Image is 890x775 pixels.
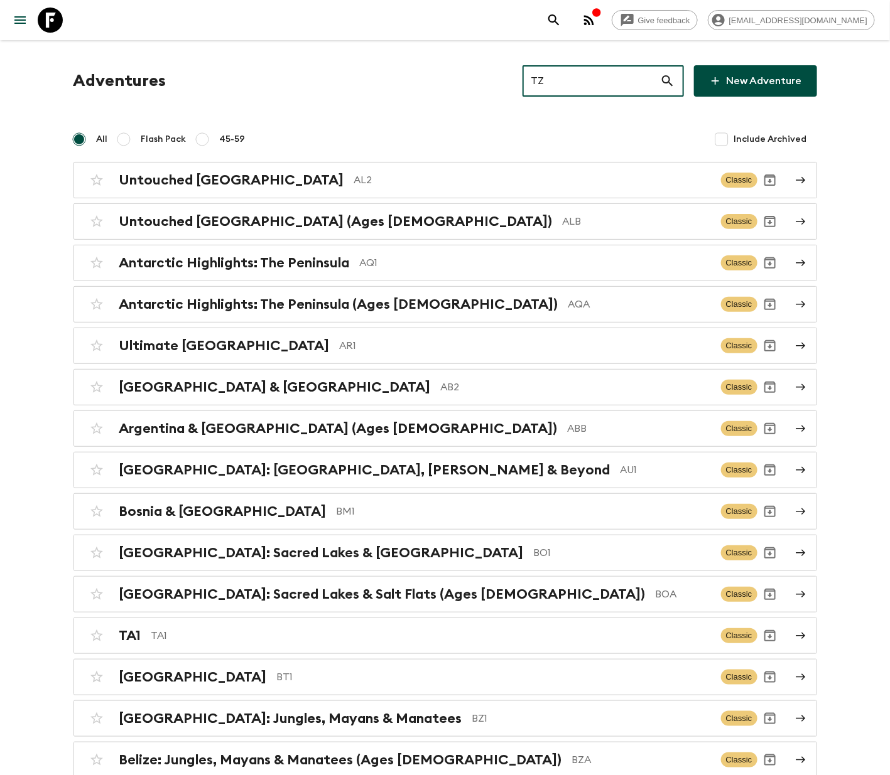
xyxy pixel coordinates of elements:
[757,540,783,565] button: Archive
[141,133,187,146] span: Flash Pack
[119,669,267,685] h2: [GEOGRAPHIC_DATA]
[119,379,431,395] h2: [GEOGRAPHIC_DATA] & [GEOGRAPHIC_DATA]
[721,421,757,436] span: Classic
[220,133,246,146] span: 45-59
[119,338,330,354] h2: Ultimate [GEOGRAPHIC_DATA]
[572,752,711,767] p: BZA
[73,245,817,281] a: Antarctic Highlights: The PeninsulaAQ1ClassicArchive
[757,623,783,648] button: Archive
[119,172,344,188] h2: Untouched [GEOGRAPHIC_DATA]
[621,462,711,478] p: AU1
[757,457,783,483] button: Archive
[757,168,783,193] button: Archive
[119,710,462,727] h2: [GEOGRAPHIC_DATA]: Jungles, Mayans & Manatees
[119,628,141,644] h2: TA1
[73,369,817,405] a: [GEOGRAPHIC_DATA] & [GEOGRAPHIC_DATA]AB2ClassicArchive
[721,173,757,188] span: Classic
[119,255,350,271] h2: Antarctic Highlights: The Peninsula
[534,545,711,560] p: BO1
[73,700,817,737] a: [GEOGRAPHIC_DATA]: Jungles, Mayans & ManateesBZ1ClassicArchive
[563,214,711,229] p: ALB
[721,711,757,726] span: Classic
[757,665,783,690] button: Archive
[119,420,558,437] h2: Argentina & [GEOGRAPHIC_DATA] (Ages [DEMOGRAPHIC_DATA])
[119,503,327,520] h2: Bosnia & [GEOGRAPHIC_DATA]
[73,576,817,612] a: [GEOGRAPHIC_DATA]: Sacred Lakes & Salt Flats (Ages [DEMOGRAPHIC_DATA])BOAClassicArchive
[568,421,711,436] p: ABB
[734,133,807,146] span: Include Archived
[721,628,757,643] span: Classic
[721,587,757,602] span: Classic
[340,338,711,353] p: AR1
[73,535,817,571] a: [GEOGRAPHIC_DATA]: Sacred Lakes & [GEOGRAPHIC_DATA]BO1ClassicArchive
[523,63,660,99] input: e.g. AR1, Argentina
[119,462,611,478] h2: [GEOGRAPHIC_DATA]: [GEOGRAPHIC_DATA], [PERSON_NAME] & Beyond
[119,296,558,313] h2: Antarctic Highlights: The Peninsula (Ages [DEMOGRAPHIC_DATA])
[119,545,524,561] h2: [GEOGRAPHIC_DATA]: Sacred Lakes & [GEOGRAPHIC_DATA]
[73,617,817,654] a: TA1TA1ClassicArchive
[757,499,783,524] button: Archive
[73,286,817,323] a: Antarctic Highlights: The Peninsula (Ages [DEMOGRAPHIC_DATA])AQAClassicArchive
[151,628,711,643] p: TA1
[119,586,646,602] h2: [GEOGRAPHIC_DATA]: Sacred Lakes & Salt Flats (Ages [DEMOGRAPHIC_DATA])
[277,670,711,685] p: BT1
[722,16,874,25] span: [EMAIL_ADDRESS][DOMAIN_NAME]
[757,706,783,731] button: Archive
[757,209,783,234] button: Archive
[73,493,817,530] a: Bosnia & [GEOGRAPHIC_DATA]BM1ClassicArchive
[337,504,711,519] p: BM1
[472,711,711,726] p: BZ1
[721,462,757,478] span: Classic
[694,65,817,97] a: New Adventure
[757,292,783,317] button: Archive
[354,173,711,188] p: AL2
[721,255,757,270] span: Classic
[757,250,783,275] button: Archive
[360,255,711,270] p: AQ1
[721,297,757,312] span: Classic
[757,416,783,441] button: Archive
[97,133,108,146] span: All
[708,10,875,30] div: [EMAIL_ADDRESS][DOMAIN_NAME]
[73,452,817,488] a: [GEOGRAPHIC_DATA]: [GEOGRAPHIC_DATA], [PERSON_NAME] & BeyondAU1ClassicArchive
[721,380,757,395] span: Classic
[721,214,757,229] span: Classic
[721,545,757,560] span: Classic
[757,747,783,772] button: Archive
[73,410,817,447] a: Argentina & [GEOGRAPHIC_DATA] (Ages [DEMOGRAPHIC_DATA])ABBClassicArchive
[721,338,757,353] span: Classic
[612,10,698,30] a: Give feedback
[119,752,562,768] h2: Belize: Jungles, Mayans & Manatees (Ages [DEMOGRAPHIC_DATA])
[757,333,783,358] button: Archive
[73,659,817,695] a: [GEOGRAPHIC_DATA]BT1ClassicArchive
[721,504,757,519] span: Classic
[119,213,553,230] h2: Untouched [GEOGRAPHIC_DATA] (Ages [DEMOGRAPHIC_DATA])
[721,752,757,767] span: Classic
[73,203,817,240] a: Untouched [GEOGRAPHIC_DATA] (Ages [DEMOGRAPHIC_DATA])ALBClassicArchive
[73,68,166,94] h1: Adventures
[631,16,697,25] span: Give feedback
[541,8,567,33] button: search adventures
[656,587,711,602] p: BOA
[721,670,757,685] span: Classic
[441,380,711,395] p: AB2
[8,8,33,33] button: menu
[73,328,817,364] a: Ultimate [GEOGRAPHIC_DATA]AR1ClassicArchive
[73,162,817,198] a: Untouched [GEOGRAPHIC_DATA]AL2ClassicArchive
[568,297,711,312] p: AQA
[757,375,783,400] button: Archive
[757,582,783,607] button: Archive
